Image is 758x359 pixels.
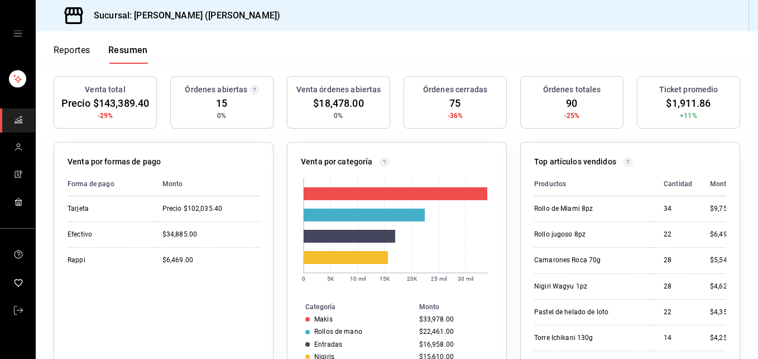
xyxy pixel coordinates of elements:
[701,172,741,196] th: Monto
[162,256,260,265] div: $6,469.00
[710,308,741,317] div: $4,356.00
[380,276,390,282] text: 15K
[664,282,692,291] div: 28
[217,111,226,121] span: 0%
[314,341,342,348] div: Entradas
[68,156,161,168] p: Venta por formas de pago
[68,256,145,265] div: Rappi
[664,256,692,265] div: 28
[185,84,247,96] h3: Órdenes abiertas
[659,84,718,96] h3: Ticket promedio
[564,111,580,121] span: -25%
[68,172,153,196] th: Forma de pago
[85,9,280,22] h3: Sucursal: [PERSON_NAME] ([PERSON_NAME])
[54,45,148,64] div: Pestañas de navegación
[216,96,227,111] span: 15
[655,172,701,196] th: Cantidad
[458,276,473,282] text: 30 mil
[534,308,646,317] div: Pastel de helado de loto
[534,256,646,265] div: Camarones Roca 70g
[162,230,260,239] div: $34,885.00
[68,230,145,239] div: Efectivo
[710,282,741,291] div: $4,620.00
[448,111,463,121] span: -36%
[423,84,487,96] h3: Órdenes cerradas
[449,96,460,111] span: 75
[534,156,616,168] p: Top artículos vendidos
[296,84,381,96] h3: Venta órdenes abiertas
[108,45,148,64] button: Resumen
[664,230,692,239] div: 22
[334,111,343,121] span: 0%
[534,204,646,214] div: Rollo de Miami 8pz
[313,96,363,111] span: $18,478.00
[534,282,646,291] div: Nigiri Wagyu 1pz
[431,276,447,282] text: 25 mil
[301,156,373,168] p: Venta por categoría
[666,96,711,111] span: $1,911.86
[664,333,692,343] div: 14
[680,111,697,121] span: +11%
[415,301,506,313] th: Monto
[419,328,488,336] div: $22,461.00
[710,204,741,214] div: $9,757.00
[419,315,488,323] div: $33,978.00
[61,96,149,111] span: Precio $143,389.40
[287,301,415,313] th: Categoría
[327,276,334,282] text: 5K
[543,84,601,96] h3: Órdenes totales
[664,308,692,317] div: 22
[566,96,577,111] span: 90
[534,230,646,239] div: Rollo jugoso 8pz
[153,172,260,196] th: Monto
[407,276,418,282] text: 20K
[710,333,741,343] div: $4,253.00
[314,328,362,336] div: Rollos de mano
[534,172,655,196] th: Productos
[68,204,145,214] div: Tarjeta
[664,204,692,214] div: 34
[302,276,305,282] text: 0
[419,341,488,348] div: $16,958.00
[13,29,22,38] button: cajón abierto
[534,333,646,343] div: Torre Ichikani 130g
[314,315,333,323] div: Makis
[710,230,741,239] div: $6,492.00
[85,84,125,96] h3: Venta total
[162,204,260,214] div: Precio $102,035.40
[350,276,366,282] text: 10 mil
[710,256,741,265] div: $5,544.00
[54,45,90,56] font: Reportes
[98,111,113,121] span: -29%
